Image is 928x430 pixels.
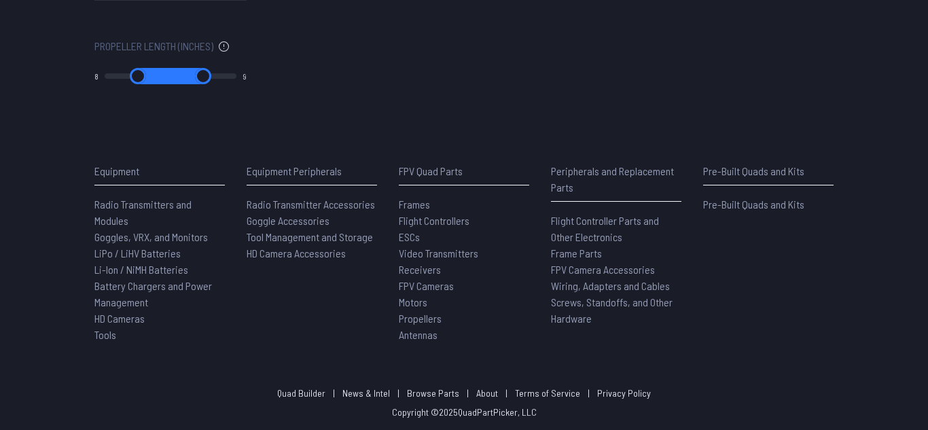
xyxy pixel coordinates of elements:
a: About [476,387,498,399]
a: Wiring, Adapters and Cables [551,278,681,294]
span: Motors [399,295,427,308]
a: HD Camera Accessories [247,245,377,262]
span: Frame Parts [551,247,602,259]
span: Li-Ion / NiMH Batteries [94,263,188,276]
a: Quad Builder [277,387,325,399]
a: Radio Transmitters and Modules [94,196,225,229]
a: Goggle Accessories [247,213,377,229]
output: 8 [94,71,99,82]
span: Propeller Length (Inches) [94,38,213,54]
a: Terms of Service [515,387,580,399]
a: Goggles, VRX, and Monitors [94,229,225,245]
span: ESCs [399,230,420,243]
a: Radio Transmitter Accessories [247,196,377,213]
span: Goggle Accessories [247,214,329,227]
a: ESCs [399,229,529,245]
p: Equipment [94,163,225,179]
a: Battery Chargers and Power Management [94,278,225,310]
span: Propellers [399,312,442,325]
span: Video Transmitters [399,247,478,259]
span: Frames [399,198,430,211]
span: Flight Controllers [399,214,469,227]
span: Radio Transmitters and Modules [94,198,192,227]
a: FPV Camera Accessories [551,262,681,278]
span: Receivers [399,263,441,276]
span: HD Camera Accessories [247,247,346,259]
span: Pre-Built Quads and Kits [703,198,804,211]
a: Frame Parts [551,245,681,262]
a: Pre-Built Quads and Kits [703,196,834,213]
p: | | | | | [272,387,656,400]
span: HD Cameras [94,312,145,325]
p: Equipment Peripherals [247,163,377,179]
span: FPV Camera Accessories [551,263,655,276]
span: Screws, Standoffs, and Other Hardware [551,295,673,325]
p: Copyright © 2025 QuadPartPicker, LLC [392,406,537,419]
a: Propellers [399,310,529,327]
a: Screws, Standoffs, and Other Hardware [551,294,681,327]
a: Flight Controller Parts and Other Electronics [551,213,681,245]
p: FPV Quad Parts [399,163,529,179]
span: Antennas [399,328,438,341]
span: LiPo / LiHV Batteries [94,247,181,259]
span: Battery Chargers and Power Management [94,279,212,308]
a: Tool Management and Storage [247,229,377,245]
span: Goggles, VRX, and Monitors [94,230,208,243]
a: Flight Controllers [399,213,529,229]
span: Tools [94,328,116,341]
a: Frames [399,196,529,213]
a: Video Transmitters [399,245,529,262]
a: Privacy Policy [597,387,651,399]
a: News & Intel [342,387,390,399]
a: Motors [399,294,529,310]
output: 9 [243,71,247,82]
a: LiPo / LiHV Batteries [94,245,225,262]
a: Browse Parts [407,387,459,399]
a: Tools [94,327,225,343]
p: Peripherals and Replacement Parts [551,163,681,196]
p: Pre-Built Quads and Kits [703,163,834,179]
span: Flight Controller Parts and Other Electronics [551,214,659,243]
a: Antennas [399,327,529,343]
span: FPV Cameras [399,279,454,292]
a: Receivers [399,262,529,278]
span: Tool Management and Storage [247,230,373,243]
span: Wiring, Adapters and Cables [551,279,670,292]
span: Radio Transmitter Accessories [247,198,375,211]
a: FPV Cameras [399,278,529,294]
a: HD Cameras [94,310,225,327]
a: Li-Ion / NiMH Batteries [94,262,225,278]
